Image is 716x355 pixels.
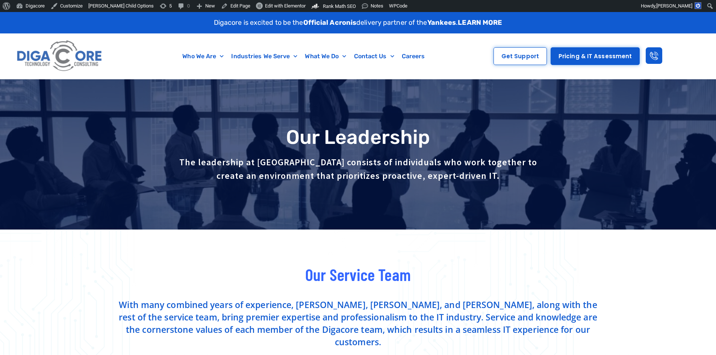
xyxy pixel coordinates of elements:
span: Pricing & IT Assessment [559,53,632,59]
span: Rank Math SEO [323,3,356,9]
p: Digacore is excited to be the delivery partner of the . [214,18,503,28]
p: The leadership at [GEOGRAPHIC_DATA] consists of individuals who work together to create an enviro... [178,156,539,183]
a: Contact Us [350,48,398,65]
nav: Menu [141,48,467,65]
a: LEARN MORE [458,18,502,27]
h1: Our Leadership [118,127,599,148]
a: Industries We Serve [227,48,301,65]
a: What We Do [301,48,350,65]
strong: Official Acronis [303,18,357,27]
a: Careers [398,48,429,65]
a: Who We Are [179,48,227,65]
span: [PERSON_NAME] [656,3,692,9]
span: Get Support [501,53,539,59]
span: Our Service Team [305,264,411,284]
a: Get Support [493,47,547,65]
span: Edit with Elementor [265,3,306,9]
p: With many combined years of experience, [PERSON_NAME], [PERSON_NAME], and [PERSON_NAME], along wi... [118,299,599,348]
a: Pricing & IT Assessment [551,47,640,65]
strong: Yankees [427,18,456,27]
img: Digacore logo 1 [15,37,105,75]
